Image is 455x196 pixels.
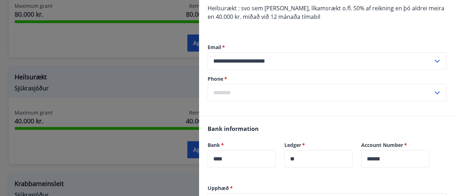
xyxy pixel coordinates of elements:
span: Heilsurækt : svo sem [PERSON_NAME], líkamsrækt o.fl. 50% af reikning en þó aldrei meira en 40.000... [208,4,444,21]
label: Phone [208,75,446,83]
label: Account Number [361,142,429,149]
span: Bank information [208,125,259,133]
label: Upphæð [208,185,446,192]
label: Ledger [284,142,353,149]
label: Bank [208,142,276,149]
label: Email [208,44,446,51]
